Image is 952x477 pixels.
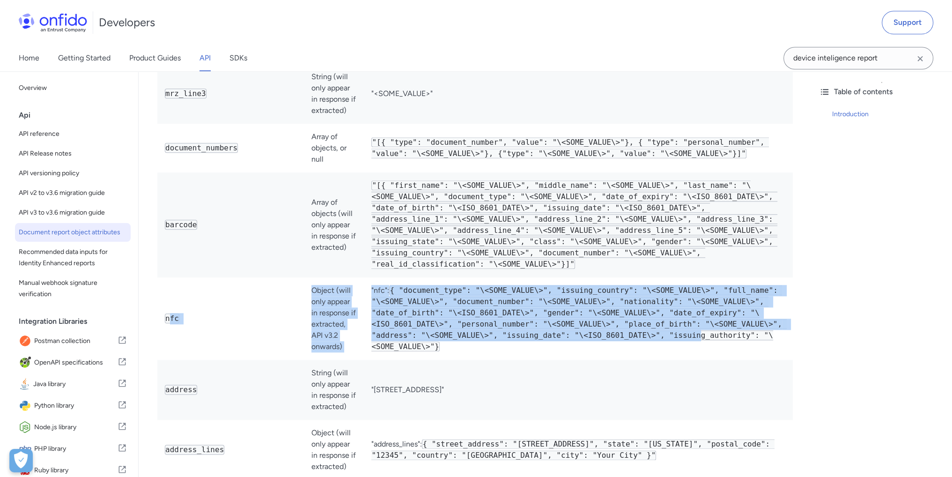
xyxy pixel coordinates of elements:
[304,64,364,124] td: String (will only appear in response if extracted)
[304,172,364,277] td: Array of objects (will only appear in response if extracted)
[15,223,131,242] a: Document report object attributes
[19,148,127,159] span: API Release notes
[371,439,774,460] code: { "street_address": "[STREET_ADDRESS]", "state": "[US_STATE]", "postal_code": "12345", "country":...
[19,421,34,434] img: IconNode.js library
[15,184,131,202] a: API v2 to v3.6 migration guide
[364,277,793,360] td: "nfc":
[15,144,131,163] a: API Release notes
[19,13,87,32] img: Onfido Logo
[19,168,127,179] span: API versioning policy
[19,187,127,199] span: API v2 to v3.6 migration guide
[34,335,118,348] span: Postman collection
[882,11,933,34] a: Support
[19,128,127,140] span: API reference
[165,143,238,153] code: document_numbers
[15,243,131,273] a: Recommended data inputs for Identity Enhanced reports
[34,356,118,369] span: OpenAPI specifications
[165,220,197,230] code: barcode
[19,399,34,412] img: IconPython library
[19,312,134,331] div: Integration Libraries
[19,246,127,269] span: Recommended data inputs for Identity Enhanced reports
[19,335,34,348] img: IconPostman collection
[19,207,127,218] span: API v3 to v3.6 migration guide
[15,125,131,143] a: API reference
[34,464,118,477] span: Ruby library
[165,89,207,98] code: mrz_line3
[9,449,33,472] button: Open Preferences
[371,180,777,269] code: "[{ "first_name": "\<SOME_VALUE\>", "middle_name": "\<SOME_VALUE\>", "last_name": "\<SOME_VALUE\>...
[304,360,364,420] td: String (will only appear in response if extracted)
[15,439,131,459] a: IconPHP libraryPHP library
[15,395,131,416] a: IconPython libraryPython library
[165,313,179,323] code: nfc
[34,399,118,412] span: Python library
[19,356,34,369] img: IconOpenAPI specifications
[364,64,793,124] td: "<SOME_VALUE>"
[364,360,793,420] td: "[STREET_ADDRESS]"
[371,285,786,351] code: { "document_type": "\<SOME_VALUE\>", "issuing_country": "\<SOME_VALUE\>", "full_name": "\<SOME_VA...
[19,106,134,125] div: Api
[832,109,945,120] a: Introduction
[19,45,39,71] a: Home
[371,137,769,158] code: "[{ "type": "document_number", "value": "\<SOME_VALUE\>"}, { "type": "personal_number", "value": ...
[15,331,131,351] a: IconPostman collectionPostman collection
[15,374,131,395] a: IconJava libraryJava library
[99,15,155,30] h1: Developers
[33,378,118,391] span: Java library
[15,417,131,438] a: IconNode.js libraryNode.js library
[304,277,364,360] td: Object (will only appear in response if extracted, API v3.2 onwards)
[19,378,33,391] img: IconJava library
[15,274,131,304] a: Manual webhook signature verification
[229,45,247,71] a: SDKs
[34,442,118,455] span: PHP library
[19,277,127,300] span: Manual webhook signature verification
[15,79,131,97] a: Overview
[129,45,181,71] a: Product Guides
[819,86,945,97] div: Table of contents
[199,45,211,71] a: API
[15,352,131,373] a: IconOpenAPI specificationsOpenAPI specifications
[19,442,34,455] img: IconPHP library
[34,421,118,434] span: Node.js library
[304,124,364,172] td: Array of objects, or null
[19,82,127,94] span: Overview
[783,47,933,69] input: Onfido search input field
[165,385,197,395] code: address
[19,227,127,238] span: Document report object attributes
[165,445,224,455] code: address_lines
[915,53,926,64] svg: Clear search field button
[15,164,131,183] a: API versioning policy
[58,45,111,71] a: Getting Started
[9,449,33,472] div: Cookie Preferences
[15,203,131,222] a: API v3 to v3.6 migration guide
